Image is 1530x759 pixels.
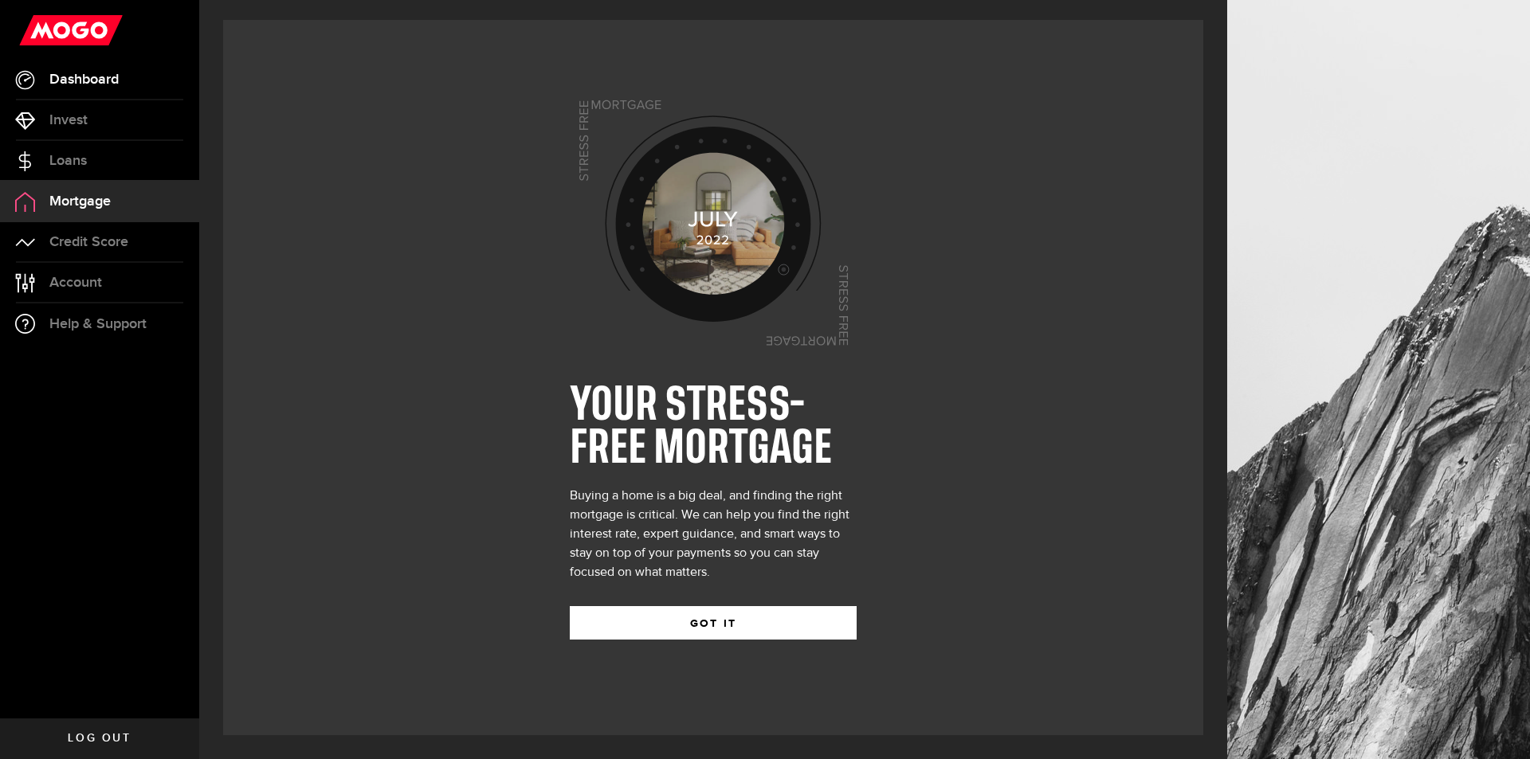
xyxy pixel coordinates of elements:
[49,113,88,127] span: Invest
[49,317,147,331] span: Help & Support
[13,6,61,54] button: Open LiveChat chat widget
[68,733,131,744] span: Log out
[49,154,87,168] span: Loans
[570,385,857,471] h1: YOUR STRESS-FREE MORTGAGE
[49,194,111,209] span: Mortgage
[49,276,102,290] span: Account
[49,235,128,249] span: Credit Score
[570,487,857,582] div: Buying a home is a big deal, and finding the right mortgage is critical. We can help you find the...
[49,72,119,87] span: Dashboard
[570,606,857,640] button: GOT IT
